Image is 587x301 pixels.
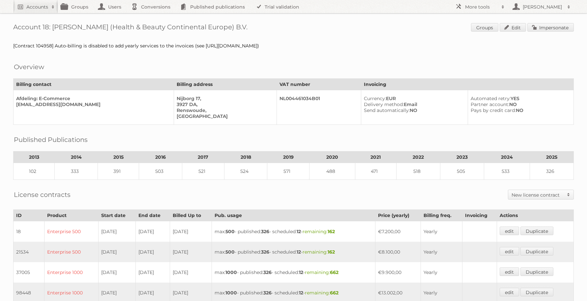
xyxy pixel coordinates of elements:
strong: 12 [299,269,303,275]
strong: 662 [330,269,338,275]
th: 2014 [55,151,98,163]
td: Enterprise 500 [44,221,98,242]
span: remaining: [305,269,338,275]
div: Afdeling: E-Commerce [16,96,168,101]
td: 326 [530,163,573,180]
div: 3927 DA, [177,101,271,107]
td: 102 [14,163,55,180]
td: NL004461034B01 [277,90,361,125]
td: [DATE] [170,262,212,283]
th: Billed Up to [170,210,212,221]
div: NO [364,107,462,113]
div: YES [471,96,568,101]
strong: 326 [263,269,272,275]
strong: 500 [225,249,235,255]
th: 2015 [98,151,139,163]
td: 521 [182,163,224,180]
th: 2013 [14,151,55,163]
th: 2023 [440,151,484,163]
strong: 1000 [225,269,237,275]
span: remaining: [303,249,335,255]
a: Duplicate [520,288,553,296]
th: 2019 [267,151,309,163]
h2: More tools [465,4,498,10]
span: Currency: [364,96,386,101]
strong: 162 [328,229,335,234]
td: €7.200,00 [375,221,421,242]
td: [DATE] [170,221,212,242]
strong: 12 [299,290,303,296]
h2: Accounts [26,4,48,10]
a: New license contract [508,190,573,199]
h2: License contracts [14,190,71,200]
td: max: - published: - scheduled: - [212,242,375,262]
th: Price (yearly) [375,210,421,221]
td: Enterprise 500 [44,242,98,262]
th: 2017 [182,151,224,163]
td: max: - published: - scheduled: - [212,262,375,283]
th: 2020 [309,151,355,163]
td: 571 [267,163,309,180]
td: [DATE] [99,242,136,262]
th: Billing contact [14,79,174,90]
th: 2016 [139,151,182,163]
h1: Account 18: [PERSON_NAME] (Health & Beauty Continental Europe) B.V. [13,23,574,33]
strong: 1000 [225,290,237,296]
strong: 12 [297,249,301,255]
strong: 662 [330,290,338,296]
td: 18 [14,221,44,242]
a: Duplicate [520,267,553,276]
strong: 326 [261,229,269,234]
th: ID [14,210,44,221]
span: Delivery method: [364,101,404,107]
td: [DATE] [135,262,170,283]
td: 533 [484,163,530,180]
a: Duplicate [520,247,553,256]
strong: 12 [297,229,301,234]
th: Pub. usage [212,210,375,221]
strong: 326 [261,249,269,255]
div: Nijborg 17, [177,96,271,101]
span: Automated retry: [471,96,511,101]
td: 524 [224,163,267,180]
td: 391 [98,163,139,180]
div: [EMAIL_ADDRESS][DOMAIN_NAME] [16,101,168,107]
th: 2018 [224,151,267,163]
td: 505 [440,163,484,180]
a: Duplicate [520,227,553,235]
td: [DATE] [135,242,170,262]
span: Partner account: [471,101,509,107]
td: [DATE] [99,262,136,283]
th: Invoicing [361,79,574,90]
span: Send automatically: [364,107,410,113]
strong: 162 [328,249,335,255]
div: EUR [364,96,462,101]
td: Yearly [421,242,462,262]
th: Billing address [174,79,277,90]
th: 2024 [484,151,530,163]
th: Billing freq. [421,210,462,221]
td: Enterprise 1000 [44,262,98,283]
th: 2025 [530,151,573,163]
div: Renswoude, [177,107,271,113]
h2: [PERSON_NAME] [521,4,564,10]
td: 518 [396,163,440,180]
h2: New license contract [512,192,564,198]
a: Edit [500,23,526,32]
span: remaining: [303,229,335,234]
td: [DATE] [170,242,212,262]
th: Start date [99,210,136,221]
td: Yearly [421,221,462,242]
td: 488 [309,163,355,180]
a: edit [500,267,519,276]
td: [DATE] [135,221,170,242]
span: Toggle [564,190,573,199]
span: Pays by credit card: [471,107,516,113]
td: 37005 [14,262,44,283]
td: max: - published: - scheduled: - [212,221,375,242]
h2: Published Publications [14,135,88,145]
td: Yearly [421,262,462,283]
div: [Contract 104958] Auto-billing is disabled to add yearly services to the invoices (see [URL][DOMA... [13,43,574,49]
div: Email [364,101,462,107]
th: End date [135,210,170,221]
